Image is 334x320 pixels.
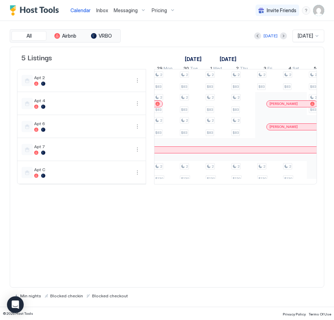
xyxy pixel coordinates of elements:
span: Apt 6 [34,121,130,126]
a: October 1, 2025 [218,54,238,64]
span: $130 [181,176,189,181]
a: Inbox [96,7,108,14]
span: $130 [284,176,292,181]
div: menu [133,122,142,131]
span: 2 [186,164,188,169]
button: More options [133,99,142,108]
a: October 2, 2025 [234,64,250,74]
div: Open Intercom Messenger [7,296,24,313]
a: October 5, 2025 [312,64,327,74]
div: menu [133,76,142,85]
span: 5 [314,66,317,73]
span: 2 [186,73,188,77]
span: 2 [160,164,162,169]
span: 2 [237,164,240,169]
span: $130 [233,176,241,181]
span: 2 [160,73,162,77]
span: 2 [237,73,240,77]
span: Min nights [20,293,41,298]
span: 3 [264,66,266,73]
span: 2 [212,164,214,169]
button: All [12,31,46,41]
a: September 29, 2025 [155,64,174,74]
span: $130 [258,176,266,181]
span: $83 [155,130,161,135]
span: Blocked checkout [92,293,128,298]
a: October 4, 2025 [287,64,301,74]
span: 5 Listings [21,52,52,62]
span: Pricing [152,7,167,14]
span: 2 [289,73,291,77]
a: Privacy Policy [283,310,306,317]
span: 29 [157,66,162,73]
div: menu [133,145,142,154]
span: [PERSON_NAME] [270,101,298,106]
span: Fri [267,66,272,73]
span: Tue [190,66,198,73]
button: Previous month [254,32,261,39]
span: Wed [213,66,222,73]
span: $83 [233,84,239,89]
span: Apt 7 [34,144,130,149]
a: October 1, 2025 [208,64,224,74]
button: Next month [280,32,287,39]
a: September 30, 2025 [182,64,199,74]
span: 1 [210,66,212,73]
button: [DATE] [263,32,279,40]
div: Host Tools Logo [10,5,62,16]
span: $83 [207,107,213,112]
div: menu [133,99,142,108]
span: $130 [207,176,215,181]
span: 30 [183,66,189,73]
span: 2 [160,95,162,100]
span: Sat [293,66,299,73]
span: 2 [263,73,265,77]
div: menu [302,6,310,15]
button: VRBO [84,31,119,41]
span: 4 [288,66,291,73]
button: More options [133,122,142,131]
a: Calendar [70,7,91,14]
span: $83 [258,84,265,89]
a: September 13, 2025 [183,54,203,64]
span: $83 [233,130,239,135]
span: 2 [315,73,317,77]
span: 2 [237,118,240,123]
button: More options [133,168,142,177]
span: VRBO [99,33,112,39]
span: Inbox [96,7,108,13]
span: Blocked checkin [50,293,83,298]
button: Airbnb [48,31,83,41]
a: Terms Of Use [309,310,331,317]
span: Apt C [34,167,130,172]
div: tab-group [10,29,121,43]
span: 2 [160,118,162,123]
span: 2 [186,118,188,123]
span: $83 [310,84,316,89]
span: $83 [155,107,161,112]
span: $83 [233,107,239,112]
span: © 2025 Host Tools [3,311,33,316]
a: October 3, 2025 [262,64,274,74]
span: $83 [207,84,213,89]
span: $83 [207,130,213,135]
span: $83 [155,84,161,89]
span: Terms Of Use [309,312,331,316]
span: 2 [289,164,291,169]
span: 2 [237,95,240,100]
span: $83 [181,130,187,135]
span: $83 [181,107,187,112]
span: Apt 2 [34,75,130,80]
span: $130 [155,176,163,181]
span: Messaging [114,7,138,14]
button: More options [133,76,142,85]
span: Calendar [70,7,91,13]
span: $83 [284,84,290,89]
span: [DATE] [298,33,313,39]
span: $83 [181,84,187,89]
div: menu [133,168,142,177]
div: User profile [313,5,324,16]
span: $83 [310,107,316,112]
span: Privacy Policy [283,312,306,316]
span: 2 [212,118,214,123]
